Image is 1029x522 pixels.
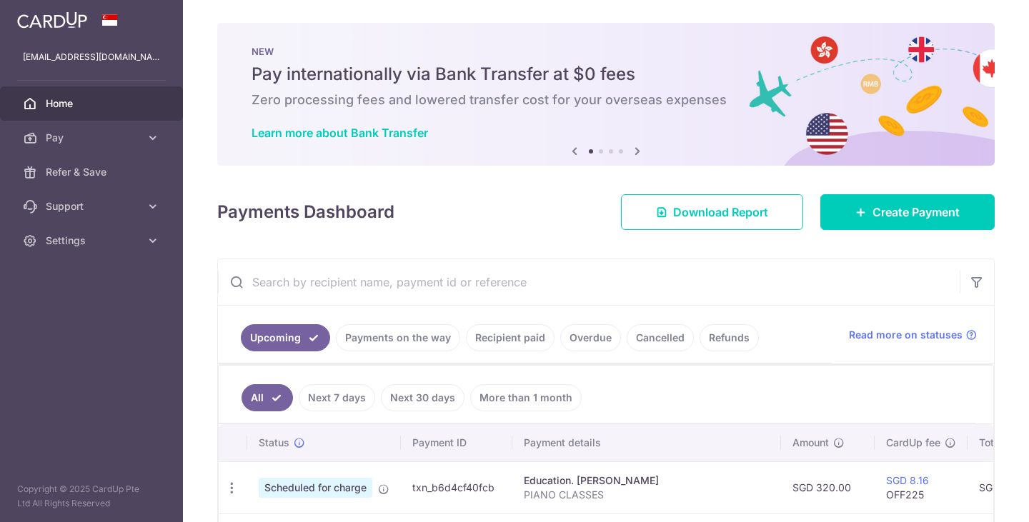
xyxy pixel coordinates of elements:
[979,436,1026,450] span: Total amt.
[875,461,968,513] td: OFF225
[259,478,372,498] span: Scheduled for charge
[820,194,995,230] a: Create Payment
[700,324,759,351] a: Refunds
[524,473,770,488] div: Education. [PERSON_NAME]
[673,204,768,221] span: Download Report
[46,234,140,248] span: Settings
[46,199,140,214] span: Support
[512,424,781,461] th: Payment details
[470,384,582,411] a: More than 1 month
[299,384,375,411] a: Next 7 days
[873,204,960,221] span: Create Payment
[252,63,960,86] h5: Pay internationally via Bank Transfer at $0 fees
[259,436,289,450] span: Status
[17,11,87,29] img: CardUp
[849,328,963,342] span: Read more on statuses
[46,96,140,111] span: Home
[401,461,512,513] td: txn_b6d4cf40fcb
[336,324,460,351] a: Payments on the way
[252,46,960,57] p: NEW
[46,165,140,179] span: Refer & Save
[886,474,929,486] a: SGD 8.16
[627,324,694,351] a: Cancelled
[252,91,960,109] h6: Zero processing fees and lowered transfer cost for your overseas expenses
[560,324,621,351] a: Overdue
[217,23,995,166] img: Bank transfer banner
[524,488,770,502] p: PIANO CLASSES
[886,436,940,450] span: CardUp fee
[381,384,464,411] a: Next 30 days
[217,199,394,225] h4: Payments Dashboard
[781,461,875,513] td: SGD 320.00
[466,324,555,351] a: Recipient paid
[621,194,803,230] a: Download Report
[242,384,293,411] a: All
[401,424,512,461] th: Payment ID
[252,126,428,140] a: Learn more about Bank Transfer
[218,259,960,305] input: Search by recipient name, payment id or reference
[849,328,977,342] a: Read more on statuses
[792,436,829,450] span: Amount
[23,50,160,64] p: [EMAIL_ADDRESS][DOMAIN_NAME]
[241,324,330,351] a: Upcoming
[46,131,140,145] span: Pay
